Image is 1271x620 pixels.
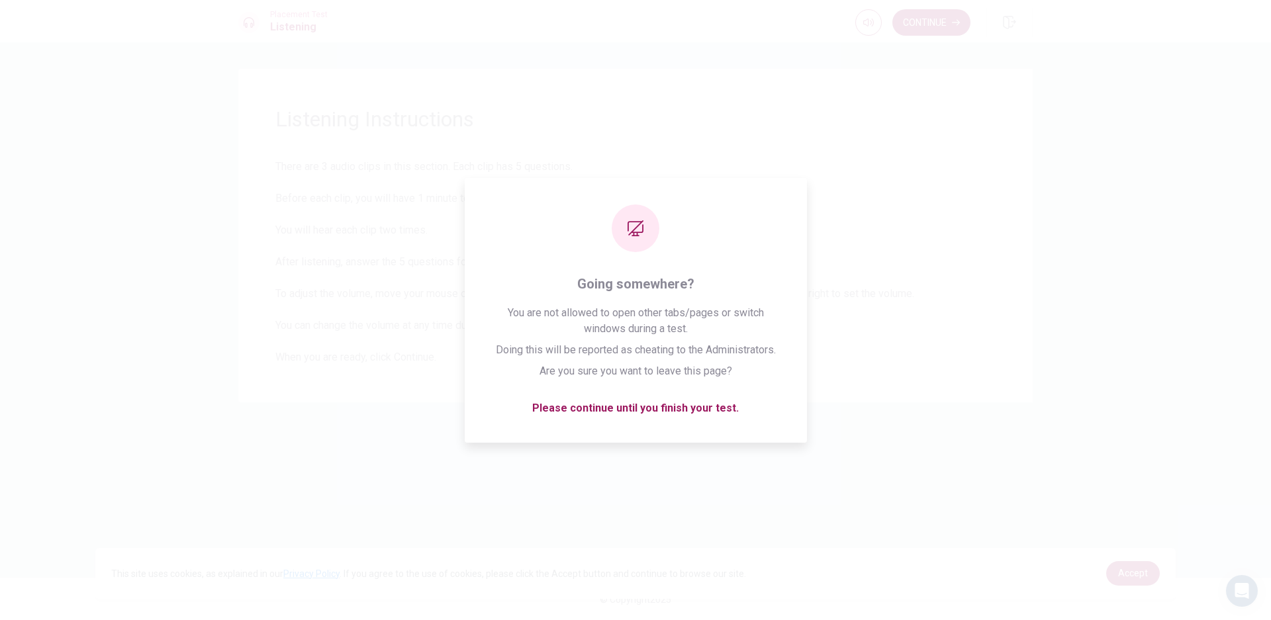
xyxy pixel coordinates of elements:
h1: Listening [270,19,328,35]
span: Placement Test [270,10,328,19]
a: Privacy Policy [283,568,340,579]
button: Continue [892,9,970,36]
span: © Copyright 2025 [600,594,671,605]
span: Accept [1118,568,1148,578]
a: dismiss cookie message [1106,561,1160,586]
div: Open Intercom Messenger [1226,575,1258,607]
span: Listening Instructions [275,106,996,132]
span: This site uses cookies, as explained in our . If you agree to the use of cookies, please click th... [111,568,746,579]
div: cookieconsent [95,548,1176,599]
span: There are 3 audio clips in this section. Each clip has 5 questions. Before each clip, you will ha... [275,159,996,365]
